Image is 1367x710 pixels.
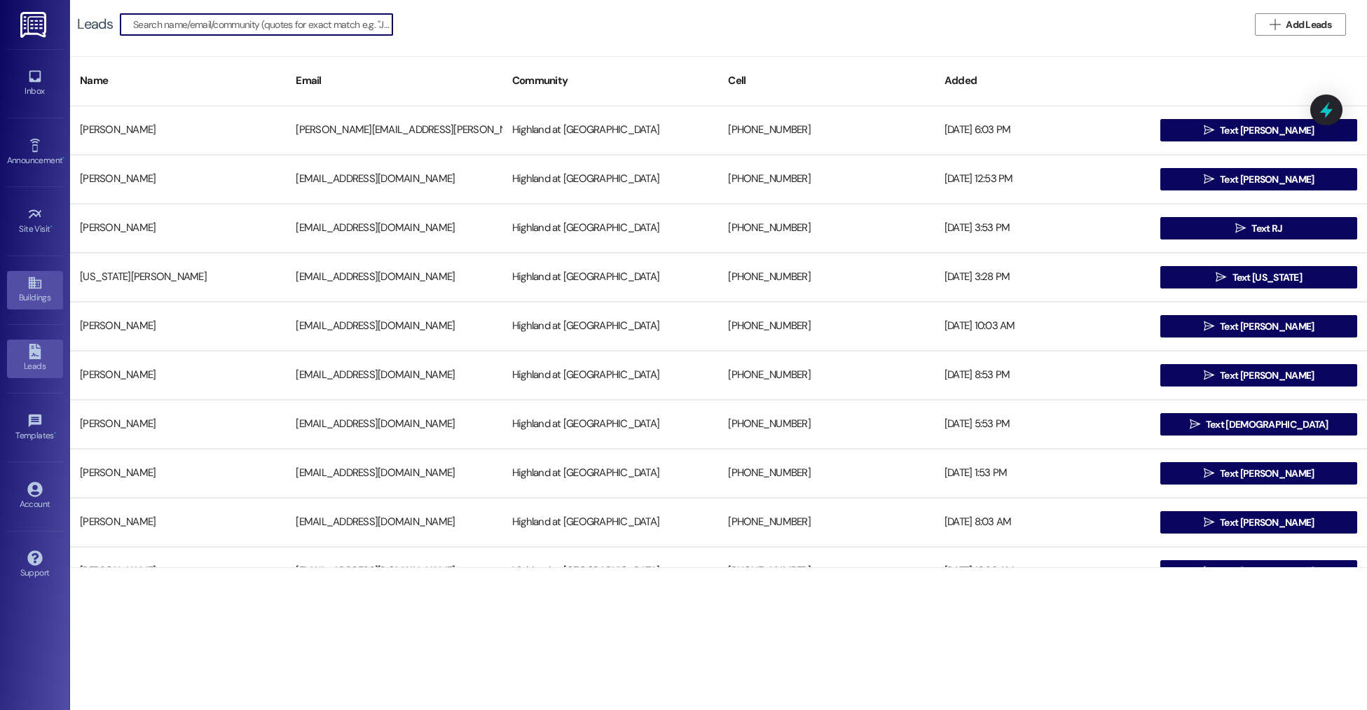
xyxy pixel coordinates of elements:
[1255,13,1346,36] button: Add Leads
[70,508,286,536] div: [PERSON_NAME]
[935,410,1150,438] div: [DATE] 5:53 PM
[62,153,64,163] span: •
[133,15,392,34] input: Search name/email/community (quotes for exact match e.g. "John Smith")
[7,271,63,309] a: Buildings
[1160,217,1356,239] button: Text RJ
[286,263,502,291] div: [EMAIL_ADDRESS][DOMAIN_NAME]
[1204,566,1214,577] i: 
[935,165,1150,193] div: [DATE] 12:53 PM
[935,263,1150,291] div: [DATE] 3:28 PM
[502,165,718,193] div: Highland at [GEOGRAPHIC_DATA]
[1220,515,1314,530] span: Text [PERSON_NAME]
[718,116,934,144] div: [PHONE_NUMBER]
[1220,368,1314,383] span: Text [PERSON_NAME]
[1220,466,1314,481] span: Text [PERSON_NAME]
[935,116,1150,144] div: [DATE] 6:03 PM
[1204,174,1214,185] i: 
[718,361,934,389] div: [PHONE_NUMBER]
[718,263,934,291] div: [PHONE_NUMBER]
[502,64,718,98] div: Community
[1160,560,1356,583] button: Text [PERSON_NAME]
[70,165,286,193] div: [PERSON_NAME]
[1160,462,1356,485] button: Text [PERSON_NAME]
[935,361,1150,389] div: [DATE] 8:53 PM
[70,116,286,144] div: [PERSON_NAME]
[502,557,718,585] div: Highland at [GEOGRAPHIC_DATA]
[935,312,1150,340] div: [DATE] 10:03 AM
[7,478,63,515] a: Account
[718,214,934,242] div: [PHONE_NUMBER]
[70,312,286,340] div: [PERSON_NAME]
[1216,272,1226,283] i: 
[286,116,502,144] div: [PERSON_NAME][EMAIL_ADDRESS][PERSON_NAME][DOMAIN_NAME]
[286,508,502,536] div: [EMAIL_ADDRESS][DOMAIN_NAME]
[7,202,63,240] a: Site Visit •
[718,508,934,536] div: [PHONE_NUMBER]
[1160,119,1356,141] button: Text [PERSON_NAME]
[935,557,1150,585] div: [DATE] 10:28 AM
[1204,468,1214,479] i: 
[77,17,113,32] div: Leads
[70,459,286,487] div: [PERSON_NAME]
[286,312,502,340] div: [EMAIL_ADDRESS][DOMAIN_NAME]
[286,557,502,585] div: [EMAIL_ADDRESS][DOMAIN_NAME]
[502,312,718,340] div: Highland at [GEOGRAPHIC_DATA]
[1251,221,1282,236] span: Text RJ
[286,214,502,242] div: [EMAIL_ADDRESS][DOMAIN_NAME]
[20,12,49,38] img: ResiDesk Logo
[718,459,934,487] div: [PHONE_NUMBER]
[1220,564,1314,579] span: Text [PERSON_NAME]
[502,459,718,487] div: Highland at [GEOGRAPHIC_DATA]
[1220,172,1314,187] span: Text [PERSON_NAME]
[718,557,934,585] div: [PHONE_NUMBER]
[7,409,63,447] a: Templates •
[502,361,718,389] div: Highland at [GEOGRAPHIC_DATA]
[502,116,718,144] div: Highland at [GEOGRAPHIC_DATA]
[1160,266,1356,288] button: Text [US_STATE]
[1160,168,1356,190] button: Text [PERSON_NAME]
[1204,370,1214,381] i: 
[502,263,718,291] div: Highland at [GEOGRAPHIC_DATA]
[1160,511,1356,534] button: Text [PERSON_NAME]
[1286,18,1331,32] span: Add Leads
[1204,125,1214,136] i: 
[1204,321,1214,332] i: 
[1204,517,1214,528] i: 
[502,214,718,242] div: Highland at [GEOGRAPHIC_DATA]
[1190,419,1200,430] i: 
[718,165,934,193] div: [PHONE_NUMBER]
[935,459,1150,487] div: [DATE] 1:53 PM
[1160,315,1356,337] button: Text [PERSON_NAME]
[286,165,502,193] div: [EMAIL_ADDRESS][DOMAIN_NAME]
[718,410,934,438] div: [PHONE_NUMBER]
[70,557,286,585] div: [PERSON_NAME]
[70,64,286,98] div: Name
[502,508,718,536] div: Highland at [GEOGRAPHIC_DATA]
[286,361,502,389] div: [EMAIL_ADDRESS][DOMAIN_NAME]
[286,459,502,487] div: [EMAIL_ADDRESS][DOMAIN_NAME]
[935,508,1150,536] div: [DATE] 8:03 AM
[286,410,502,438] div: [EMAIL_ADDRESS][DOMAIN_NAME]
[502,410,718,438] div: Highland at [GEOGRAPHIC_DATA]
[286,64,502,98] div: Email
[7,546,63,584] a: Support
[1235,223,1246,234] i: 
[718,64,934,98] div: Cell
[7,340,63,377] a: Leads
[70,361,286,389] div: [PERSON_NAME]
[1160,364,1356,387] button: Text [PERSON_NAME]
[70,214,286,242] div: [PERSON_NAME]
[54,429,56,438] span: •
[718,312,934,340] div: [PHONE_NUMBER]
[1270,19,1280,30] i: 
[50,222,53,232] span: •
[1220,319,1314,334] span: Text [PERSON_NAME]
[1206,417,1328,432] span: Text [DEMOGRAPHIC_DATA]
[1220,123,1314,138] span: Text [PERSON_NAME]
[70,263,286,291] div: [US_STATE][PERSON_NAME]
[935,64,1150,98] div: Added
[7,64,63,102] a: Inbox
[70,410,286,438] div: [PERSON_NAME]
[1232,270,1303,285] span: Text [US_STATE]
[935,214,1150,242] div: [DATE] 3:53 PM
